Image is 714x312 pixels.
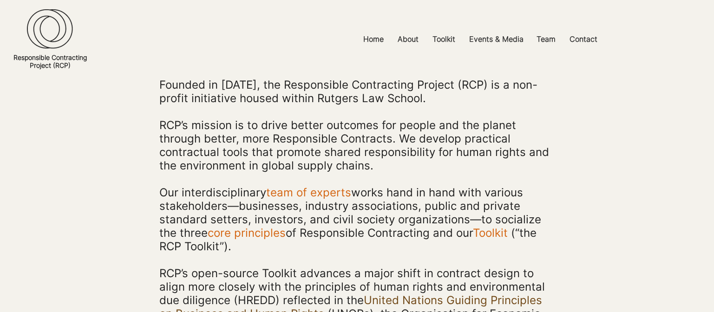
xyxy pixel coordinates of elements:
[159,118,549,172] span: RCP’s mission is to drive better outcomes for people and the planet through better, more Responsi...
[246,29,714,50] nav: Site
[563,29,604,50] a: Contact
[391,29,426,50] a: About
[266,186,351,199] a: team of experts
[208,226,286,240] a: core principles
[532,29,560,50] p: Team
[356,29,391,50] a: Home
[428,29,460,50] p: Toolkit
[465,29,528,50] p: Events & Media
[159,186,541,240] span: Our interdisciplinary works hand in hand with various stakeholders—businesses, industry associati...
[159,78,537,105] span: Founded in [DATE], the Responsible Contracting Project (RCP) is a non-profit initiative housed wi...
[359,29,388,50] p: Home
[462,29,530,50] a: Events & Media
[473,226,508,240] a: Toolkit
[426,29,462,50] a: Toolkit
[565,29,602,50] p: Contact
[530,29,563,50] a: Team
[159,226,537,253] span: (“the RCP Toolkit”).
[393,29,423,50] p: About
[13,53,87,69] a: Responsible ContractingProject (RCP)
